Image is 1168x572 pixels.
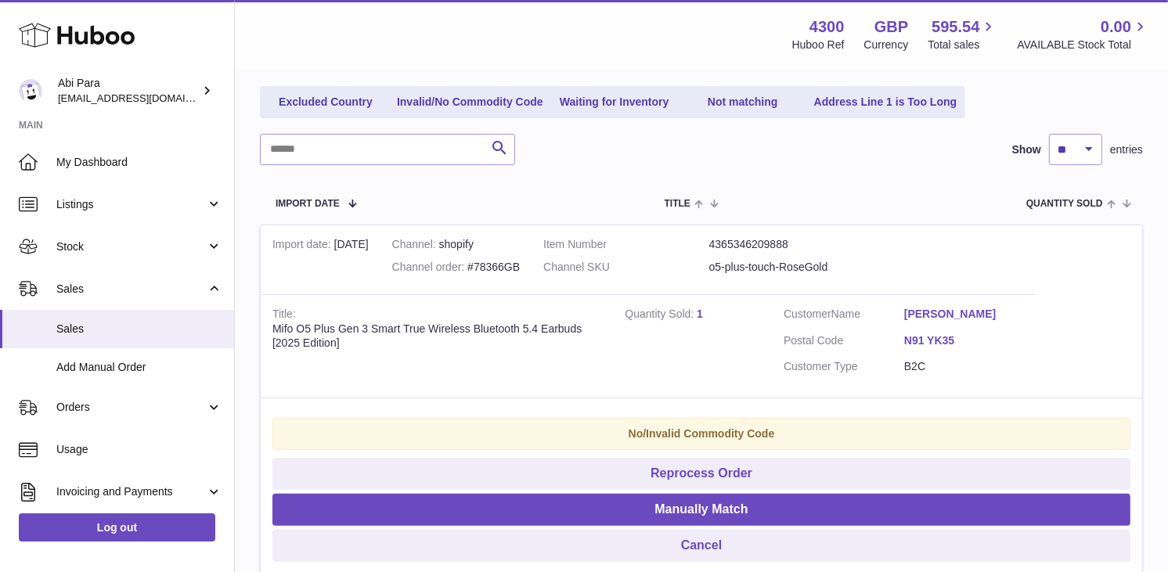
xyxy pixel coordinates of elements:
[543,260,709,275] dt: Channel SKU
[784,333,904,352] dt: Postal Code
[680,89,806,115] a: Not matching
[272,322,601,351] div: Mifo O5 Plus Gen 3 Smart True Wireless Bluetooth 5.4 Earbuds [2025 Edition]
[552,89,677,115] a: Waiting for Inventory
[665,199,690,209] span: Title
[809,89,963,115] a: Address Line 1 is Too Long
[56,442,222,457] span: Usage
[263,89,388,115] a: Excluded Country
[1101,16,1131,38] span: 0.00
[56,197,206,212] span: Listings
[928,38,997,52] span: Total sales
[904,333,1025,348] a: N91 YK35
[874,16,908,38] strong: GBP
[1012,142,1041,157] label: Show
[272,530,1130,562] button: Cancel
[276,199,340,209] span: Import date
[543,237,709,252] dt: Item Number
[56,282,206,297] span: Sales
[904,307,1025,322] a: [PERSON_NAME]
[625,308,697,324] strong: Quantity Sold
[58,76,199,106] div: Abi Para
[792,38,845,52] div: Huboo Ref
[392,260,520,275] div: #78366GB
[272,238,334,254] strong: Import date
[629,427,775,440] strong: No/Invalid Commodity Code
[56,400,206,415] span: Orders
[904,359,1025,374] dd: B2C
[809,16,845,38] strong: 4300
[56,360,222,375] span: Add Manual Order
[272,458,1130,490] button: Reprocess Order
[697,308,703,320] a: 1
[864,38,909,52] div: Currency
[58,92,230,104] span: [EMAIL_ADDRESS][DOMAIN_NAME]
[709,260,875,275] dd: o5-plus-touch-RoseGold
[784,308,831,320] span: Customer
[1026,199,1103,209] span: Quantity Sold
[272,308,296,324] strong: Title
[392,261,468,277] strong: Channel order
[56,239,206,254] span: Stock
[1017,38,1149,52] span: AVAILABLE Stock Total
[56,155,222,170] span: My Dashboard
[932,16,979,38] span: 595.54
[392,238,439,254] strong: Channel
[261,225,380,294] td: [DATE]
[784,307,904,326] dt: Name
[784,359,904,374] dt: Customer Type
[56,322,222,336] span: Sales
[56,484,206,499] span: Invoicing and Payments
[709,237,875,252] dd: 4365346209888
[19,79,42,103] img: Abi@mifo.co.uk
[272,494,1130,526] button: Manually Match
[392,237,520,252] div: shopify
[928,16,997,52] a: 595.54 Total sales
[19,513,215,541] a: Log out
[391,89,549,115] a: Invalid/No Commodity Code
[1110,142,1143,157] span: entries
[1017,16,1149,52] a: 0.00 AVAILABLE Stock Total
